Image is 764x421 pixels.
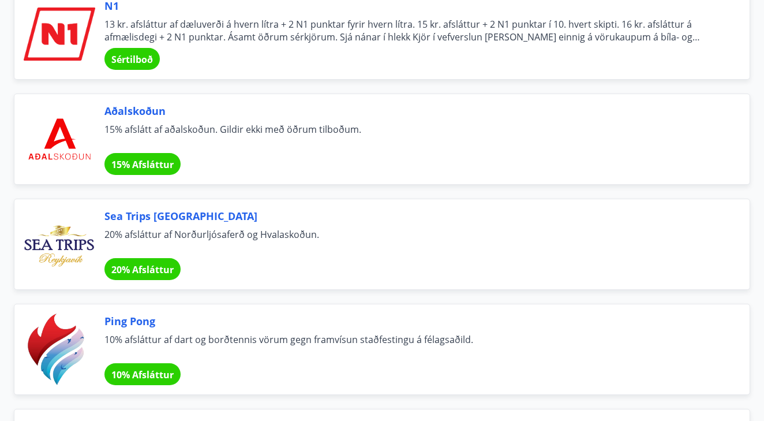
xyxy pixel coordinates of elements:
span: 15% afslátt af aðalskoðun. Gildir ekki með öðrum tilboðum. [104,123,722,148]
span: Sea Trips [GEOGRAPHIC_DATA] [104,208,722,223]
span: 20% afsláttur af Norðurljósaferð og Hvalaskoðun. [104,228,722,254]
span: Ping Pong [104,314,722,329]
span: 15% Afsláttur [111,158,174,171]
span: 13 kr. afsláttur af dæluverði á hvern lítra + 2 N1 punktar fyrir hvern lítra. 15 kr. afsláttur + ... [104,18,722,43]
span: Aðalskoðun [104,103,722,118]
span: 10% Afsláttur [111,368,174,381]
span: Sértilboð [111,53,153,66]
span: 20% Afsláttur [111,263,174,276]
span: 10% afsláttur af dart og borðtennis vörum gegn framvísun staðfestingu á félagsaðild. [104,333,722,359]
